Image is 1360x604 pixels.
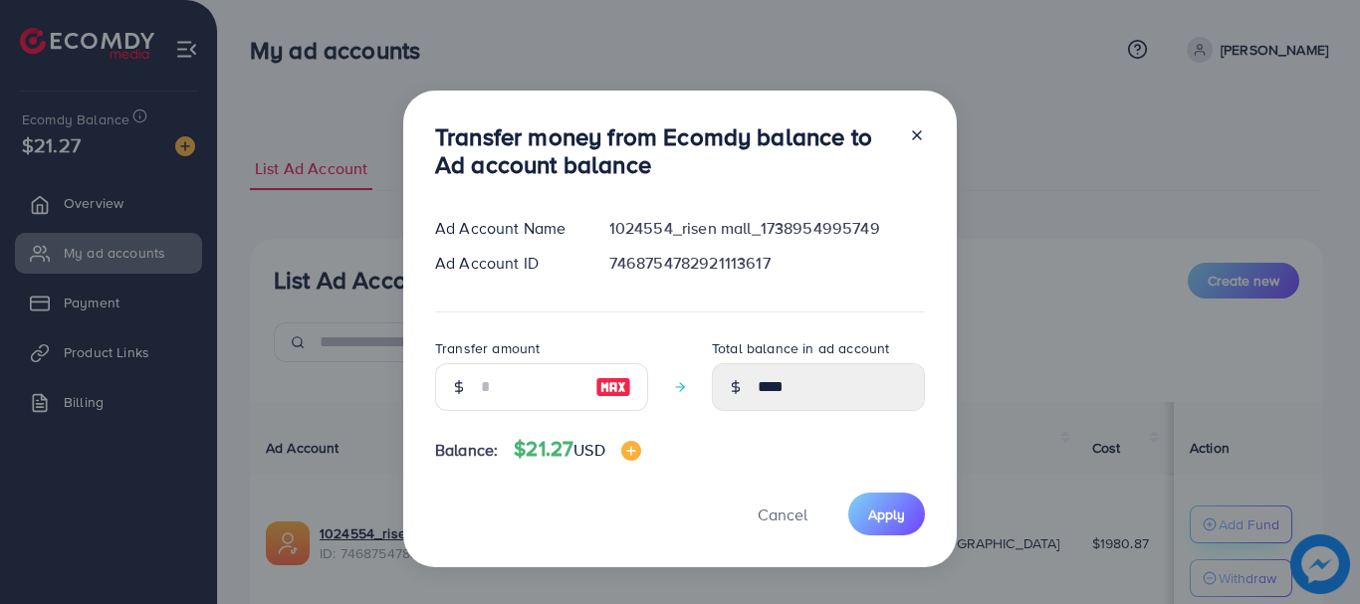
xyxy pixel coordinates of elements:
[868,504,905,524] span: Apply
[573,439,604,461] span: USD
[593,252,941,275] div: 7468754782921113617
[419,217,593,240] div: Ad Account Name
[514,437,640,462] h4: $21.27
[419,252,593,275] div: Ad Account ID
[435,338,540,358] label: Transfer amount
[595,375,631,399] img: image
[712,338,889,358] label: Total balance in ad account
[621,441,641,461] img: image
[435,439,498,462] span: Balance:
[733,493,832,535] button: Cancel
[848,493,925,535] button: Apply
[758,503,807,525] span: Cancel
[593,217,941,240] div: 1024554_risen mall_1738954995749
[435,122,893,180] h3: Transfer money from Ecomdy balance to Ad account balance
